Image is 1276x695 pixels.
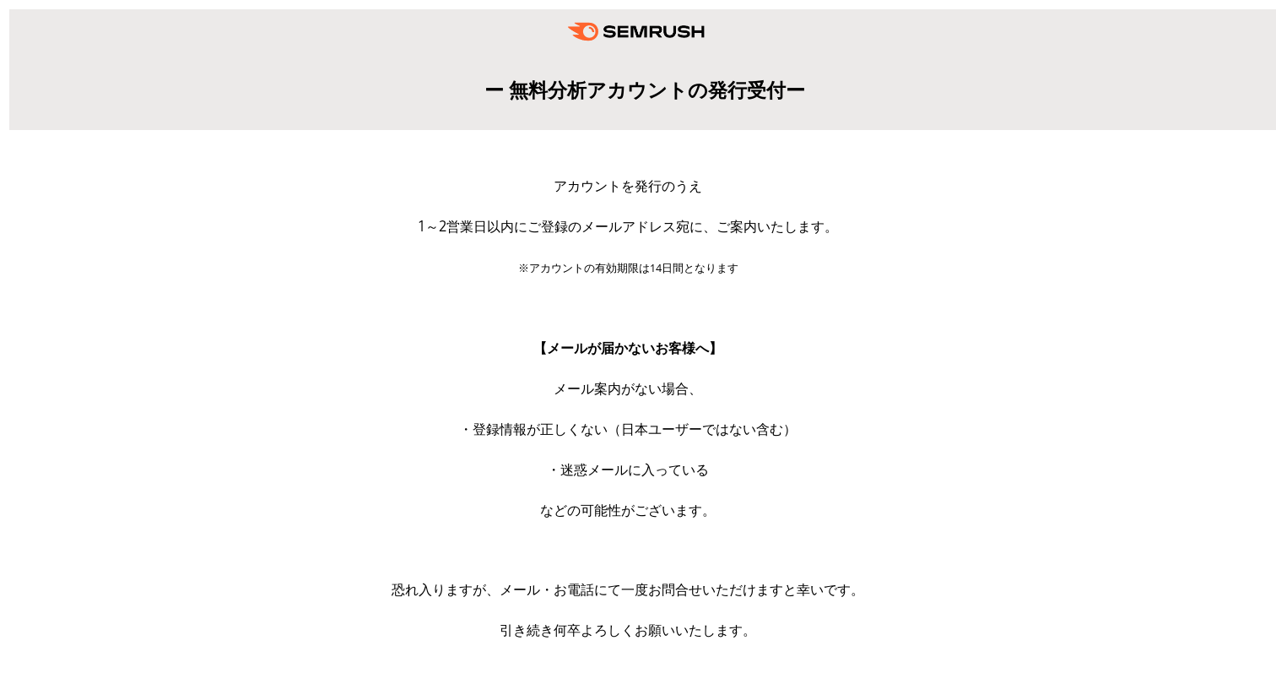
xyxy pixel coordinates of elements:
[533,339,722,357] span: 【メールが届かないお客様へ】
[484,76,805,103] span: ー 無料分析アカウントの発行受付ー
[547,460,709,479] span: ・迷惑メールに入っている
[540,501,716,519] span: などの可能性がございます。
[459,420,797,438] span: ・登録情報が正しくない（日本ユーザーではない含む）
[500,621,756,639] span: 引き続き何卒よろしくお願いいたします。
[518,261,738,275] span: ※アカウントの有効期限は14日間となります
[554,176,702,195] span: アカウントを発行のうえ
[554,379,702,398] span: メール案内がない場合、
[418,217,838,236] span: 1～2営業日以内にご登録のメールアドレス宛に、ご案内いたします。
[392,580,864,599] span: 恐れ入りますが、メール・お電話にて一度お問合せいただけますと幸いです。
